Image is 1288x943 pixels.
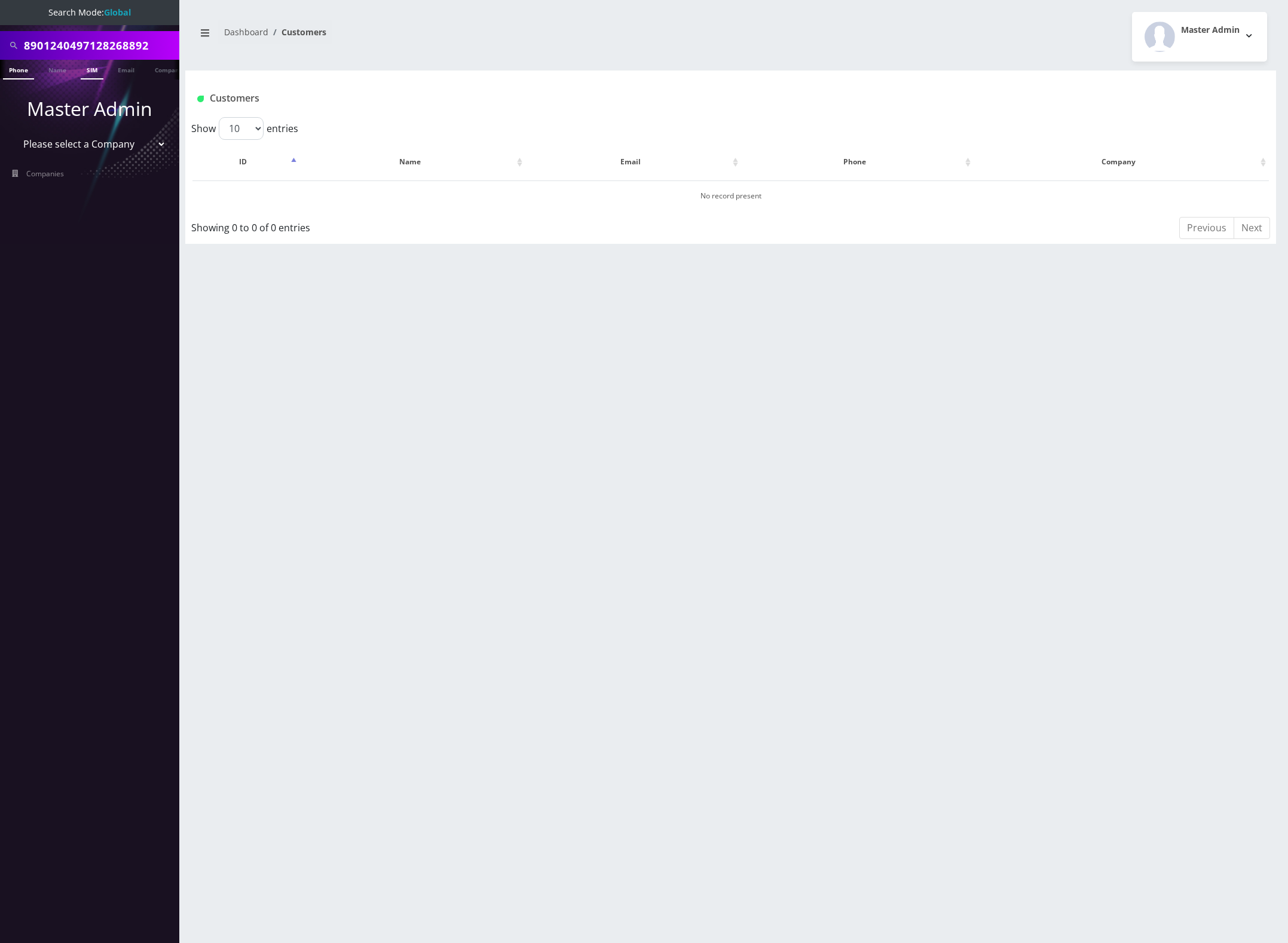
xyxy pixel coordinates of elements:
[192,145,299,179] th: ID: activate to sort column descending
[301,145,525,179] th: Name: activate to sort column ascending
[3,60,34,79] a: Phone
[81,60,103,79] a: SIM
[219,117,264,140] select: Showentries
[197,93,1083,104] h1: Customers
[191,216,632,235] div: Showing 0 to 0 of 0 entries
[1179,217,1234,239] a: Previous
[224,26,268,38] a: Dashboard
[194,20,722,54] nav: breadcrumb
[42,60,72,78] a: Name
[104,7,131,18] strong: Global
[149,60,189,78] a: Company
[48,7,131,18] span: Search Mode:
[975,145,1269,179] th: Company: activate to sort column ascending
[24,34,176,57] input: Search All Companies
[1181,25,1240,35] h2: Master Admin
[191,117,298,140] label: Show entries
[268,26,326,38] li: Customers
[112,60,140,78] a: Email
[192,180,1269,211] td: No record present
[1132,12,1267,62] button: Master Admin
[1234,217,1270,239] a: Next
[26,169,64,179] span: Companies
[527,145,741,179] th: Email: activate to sort column ascending
[742,145,973,179] th: Phone: activate to sort column ascending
